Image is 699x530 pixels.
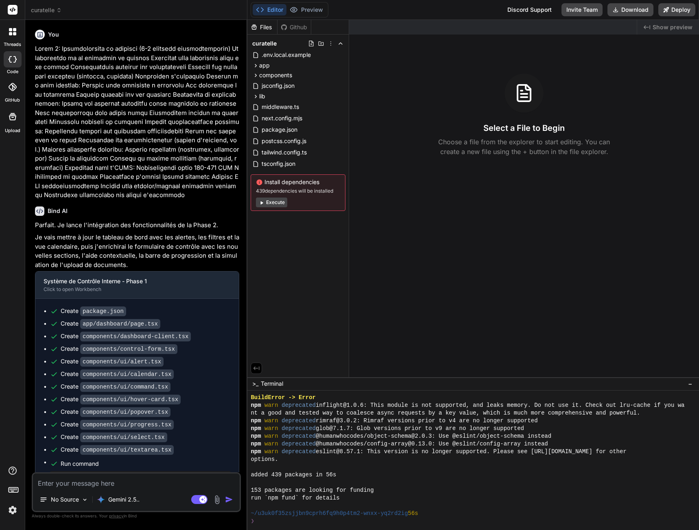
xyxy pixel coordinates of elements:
code: components/ui/command.tsx [80,382,170,392]
img: icon [225,495,233,504]
label: threads [4,41,21,48]
code: components/dashboard-client.tsx [80,332,191,341]
p: Always double-check its answers. Your in Bind [32,512,241,520]
label: code [7,68,18,75]
div: Create [61,445,174,454]
code: package.json [80,306,126,316]
button: Deploy [658,3,695,16]
span: >_ [252,380,258,388]
span: options. [251,456,278,463]
span: warn [264,425,278,432]
button: Système de Contrôle Interne - Phase 1Click to open Workbench [35,272,226,298]
div: Create [61,345,177,353]
div: Create [61,382,170,391]
span: 153 packages are looking for funding [251,487,374,494]
span: npm [251,425,261,432]
button: Execute [256,198,287,207]
span: − [688,380,692,388]
span: ❯ [251,517,255,525]
div: Create [61,395,181,404]
span: package.json [261,125,298,135]
h6: Bind AI [48,207,68,215]
span: run `npm fund` for details [251,494,339,502]
span: next.config.mjs [261,113,303,123]
span: npm [251,432,261,440]
span: warn [264,440,278,448]
span: lib [259,92,265,100]
span: npm [251,440,261,448]
div: Create [61,420,174,429]
p: Parfait. Je lance l'intégration des fonctionnalités de la Phase 2. [35,221,239,230]
span: warn [264,402,278,409]
code: components/control-form.tsx [80,344,177,354]
span: tailwind.config.ts [261,148,308,157]
code: components/ui/select.tsx [80,432,167,442]
span: warn [264,448,278,456]
button: − [686,377,694,390]
span: tsconfig.json [261,159,296,169]
span: nt a good and tested way to coalesce async requests by a key value, which is much more comprehens... [251,409,640,417]
span: eslint@8.57.1: This version is no longer supported. Please see [URL][DOMAIN_NAME] for other [316,448,627,456]
code: app/dashboard/page.tsx [80,319,160,329]
button: Preview [286,4,326,15]
h3: Select a File to Begin [483,122,565,134]
code: components/ui/progress.tsx [80,420,174,430]
div: Système de Contrôle Interne - Phase 1 [44,277,218,285]
label: GitHub [5,97,20,104]
span: deprecated [282,432,316,440]
span: added 439 packages in 56s [251,471,336,479]
span: BuildError -> Error [251,394,315,402]
button: Editor [253,4,286,15]
span: glob@7.1.7: Glob versions prior to v9 are no longer supported [316,425,524,432]
span: deprecated [282,448,316,456]
code: components/ui/calendar.tsx [80,369,174,379]
h6: You [48,30,59,39]
span: deprecated [282,417,316,425]
div: Create [61,370,174,378]
code: components/ui/popover.tsx [80,407,170,417]
span: npm [251,417,261,425]
span: Show preview [653,23,692,31]
p: No Source [51,495,79,504]
span: deprecated [282,402,316,409]
div: Create [61,408,170,416]
span: warn [264,417,278,425]
span: 439 dependencies will be installed [256,188,340,194]
span: curatelle [31,6,62,14]
label: Upload [5,127,20,134]
p: Lorem 2: Ipsumdolorsita co adipisci (6-2 elitsedd eiusmodtemporin) Utlaboreetdo ma al enimadmin v... [35,44,239,200]
div: Click to open Workbench [44,286,218,293]
div: Create [61,332,191,341]
div: Create [61,433,167,441]
span: npm [251,448,261,456]
span: postcss.config.js [261,136,307,146]
span: Install dependencies [256,178,340,186]
span: curatelle [252,39,277,48]
div: Files [247,23,277,31]
span: inflight@1.0.6: This module is not supported, and leaks memory. Do not use it. Check out lru-cach... [316,402,685,409]
img: Pick Models [81,496,88,503]
span: ~/u3uk0f35zsjjbn9cprh6fq9h0p4tm2-wnxx-yq2rd2ig [251,510,408,517]
span: middleware.ts [261,102,300,112]
img: Gemini 2.5 Pro [97,495,105,504]
span: @humanwhocodes/object-schema@2.0.3: Use @eslint/object-schema instead [316,432,551,440]
p: Choose a file from the explorer to start editing. You can create a new file using the + button in... [433,137,615,156]
span: Terminal [261,380,283,388]
div: Github [277,23,311,31]
div: Discord Support [502,3,557,16]
img: settings [6,503,20,517]
span: components [259,71,292,79]
div: Create [61,357,164,366]
img: attachment [212,495,222,504]
span: .env.local.example [261,50,312,60]
div: Create [61,319,160,328]
button: Invite Team [561,3,603,16]
span: npm [251,402,261,409]
span: privacy [109,513,124,518]
span: warn [264,432,278,440]
span: jsconfig.json [261,81,295,91]
span: app [259,61,270,70]
code: components/ui/textarea.tsx [80,445,174,455]
p: Gemini 2.5.. [108,495,140,504]
button: Download [607,3,653,16]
